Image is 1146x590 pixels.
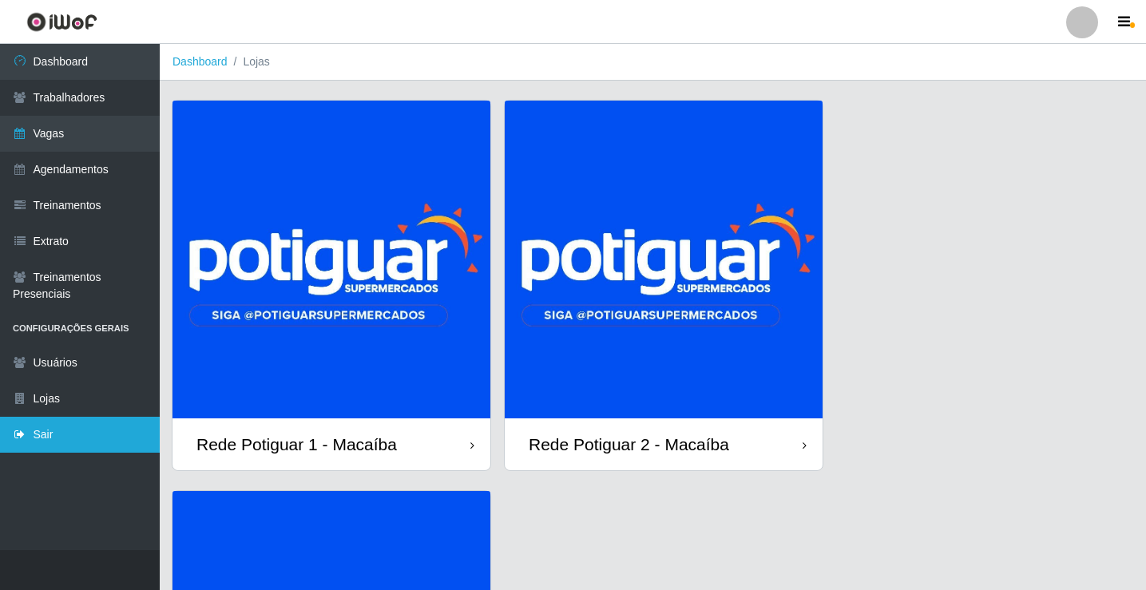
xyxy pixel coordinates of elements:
nav: breadcrumb [160,44,1146,81]
a: Rede Potiguar 1 - Macaíba [172,101,490,470]
img: cardImg [172,101,490,418]
a: Rede Potiguar 2 - Macaíba [505,101,823,470]
div: Rede Potiguar 1 - Macaíba [196,434,397,454]
img: cardImg [505,101,823,418]
li: Lojas [228,53,270,70]
div: Rede Potiguar 2 - Macaíba [529,434,729,454]
a: Dashboard [172,55,228,68]
img: CoreUI Logo [26,12,97,32]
